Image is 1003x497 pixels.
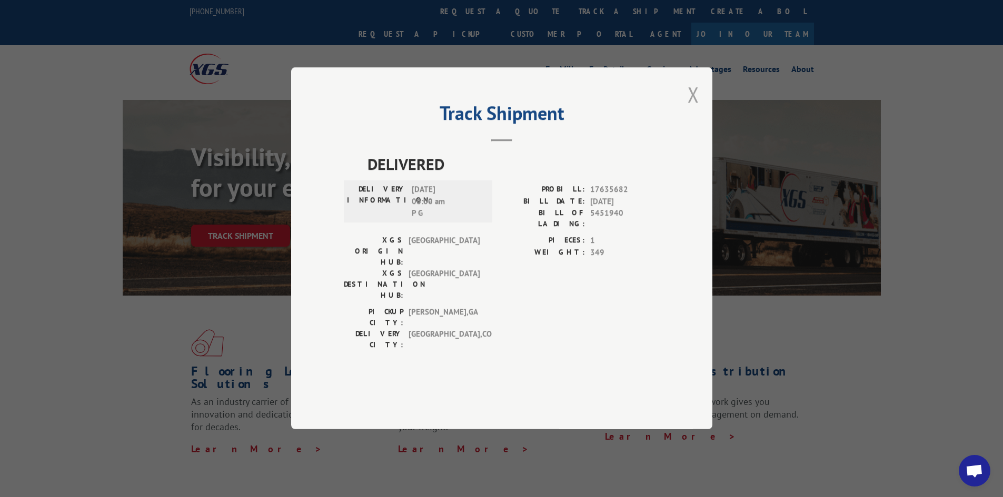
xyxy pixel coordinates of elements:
span: [DATE] [590,196,660,208]
label: BILL DATE: [502,196,585,208]
span: [PERSON_NAME] , GA [409,307,480,329]
h2: Track Shipment [344,106,660,126]
label: DELIVERY INFORMATION: [347,184,406,220]
span: 349 [590,247,660,259]
label: PICKUP CITY: [344,307,403,329]
button: Close modal [688,80,699,108]
label: WEIGHT: [502,247,585,259]
span: 1 [590,235,660,247]
span: [GEOGRAPHIC_DATA] , CO [409,329,480,351]
span: [GEOGRAPHIC_DATA] [409,235,480,268]
label: XGS DESTINATION HUB: [344,268,403,301]
span: [DATE] 06:00 am P G [412,184,483,220]
label: XGS ORIGIN HUB: [344,235,403,268]
span: DELIVERED [368,153,660,176]
div: Open chat [959,455,990,486]
span: 5451940 [590,208,660,230]
label: DELIVERY CITY: [344,329,403,351]
span: [GEOGRAPHIC_DATA] [409,268,480,301]
label: BILL OF LADING: [502,208,585,230]
label: PIECES: [502,235,585,247]
span: 17635682 [590,184,660,196]
label: PROBILL: [502,184,585,196]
